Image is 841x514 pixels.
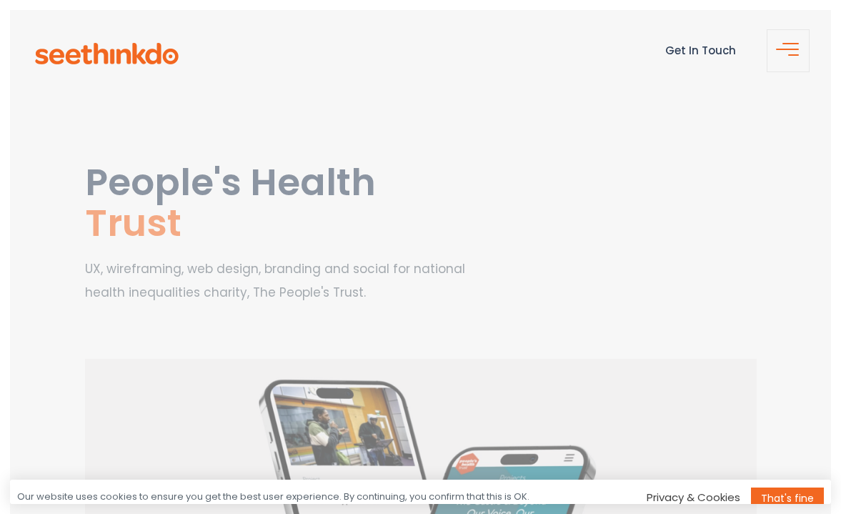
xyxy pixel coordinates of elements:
[250,156,376,208] span: Health
[85,257,468,304] p: UX, wireframing, web design, branding and social for national health inequalities charity, The Pe...
[85,197,181,249] span: Trust
[35,43,179,64] img: see-think-do-logo.png
[665,43,736,58] a: Get In Touch
[647,490,740,505] a: Privacy & Cookies
[17,490,529,504] div: Our website uses cookies to ensure you get the best user experience. By continuing, you confirm t...
[85,156,242,208] span: People's
[85,162,468,243] h1: People's Health Trust
[751,488,824,510] a: That's fine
